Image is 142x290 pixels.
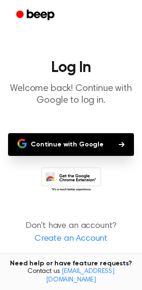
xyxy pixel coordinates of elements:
[9,6,63,25] a: Beep
[46,268,115,283] a: [EMAIL_ADDRESS][DOMAIN_NAME]
[9,233,133,245] a: Create an Account
[6,268,136,284] span: Contact us
[8,220,134,245] p: Don't have an account?
[8,83,134,107] p: Welcome back! Continue with Google to log in.
[8,133,134,156] button: Continue with Google
[8,60,134,75] h1: Log In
